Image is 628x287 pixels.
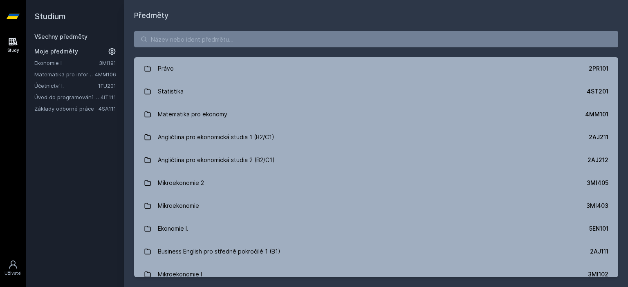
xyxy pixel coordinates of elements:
div: 2AJ212 [588,156,608,164]
a: Základy odborné práce [34,105,99,113]
div: 2AJ111 [590,247,608,256]
a: Statistika 4ST201 [134,80,618,103]
a: 4SA111 [99,105,116,112]
div: Business English pro středně pokročilé 1 (B1) [158,243,280,260]
div: Study [7,47,19,53]
h1: Předměty [134,10,618,21]
a: Všechny předměty [34,33,87,40]
div: Angličtina pro ekonomická studia 1 (B2/C1) [158,129,274,145]
a: Ekonomie I [34,59,99,67]
a: Study [2,33,25,58]
div: 4MM101 [585,110,608,118]
a: Právo 2PR101 [134,57,618,80]
div: Uživatel [4,270,22,276]
a: Ekonomie I. 5EN101 [134,217,618,240]
a: Účetnictví I. [34,82,98,90]
input: Název nebo ident předmětu… [134,31,618,47]
div: 2PR101 [589,65,608,73]
a: 3MI191 [99,60,116,66]
div: Mikroekonomie I [158,266,202,283]
div: 3MI403 [586,202,608,210]
div: Statistika [158,83,184,100]
a: Mikroekonomie I 3MI102 [134,263,618,286]
div: Ekonomie I. [158,220,188,237]
a: Úvod do programování v jazyce Python [34,93,101,101]
a: Matematika pro ekonomy 4MM101 [134,103,618,126]
a: Angličtina pro ekonomická studia 1 (B2/C1) 2AJ211 [134,126,618,149]
a: Mikroekonomie 3MI403 [134,194,618,217]
a: Uživatel [2,256,25,280]
a: Angličtina pro ekonomická studia 2 (B2/C1) 2AJ212 [134,149,618,171]
div: 2AJ211 [589,133,608,141]
a: Business English pro středně pokročilé 1 (B1) 2AJ111 [134,240,618,263]
div: Mikroekonomie [158,198,199,214]
div: 5EN101 [589,225,608,233]
a: Matematika pro informatiky [34,70,95,78]
div: Angličtina pro ekonomická studia 2 (B2/C1) [158,152,275,168]
a: 1FU201 [98,82,116,89]
span: Moje předměty [34,47,78,56]
div: Matematika pro ekonomy [158,106,227,122]
div: 3MI102 [588,270,608,278]
a: Mikroekonomie 2 3MI405 [134,171,618,194]
div: 3MI405 [587,179,608,187]
a: 4MM106 [95,71,116,78]
div: Mikroekonomie 2 [158,175,204,191]
div: 4ST201 [587,87,608,96]
div: Právo [158,60,174,77]
a: 4IT111 [101,94,116,100]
